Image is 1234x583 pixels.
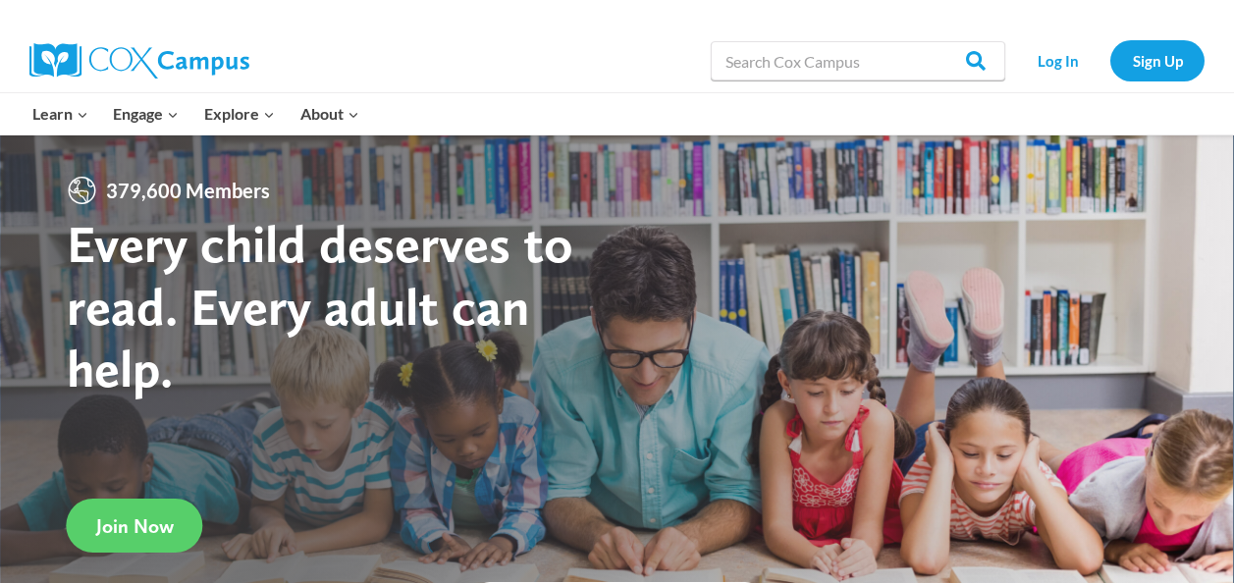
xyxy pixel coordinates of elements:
[1110,40,1205,80] a: Sign Up
[204,101,275,127] span: Explore
[20,93,371,134] nav: Primary Navigation
[300,101,359,127] span: About
[1015,40,1100,80] a: Log In
[1015,40,1205,80] nav: Secondary Navigation
[67,499,203,553] a: Join Now
[113,101,179,127] span: Engage
[32,101,88,127] span: Learn
[96,514,174,538] span: Join Now
[67,212,573,399] strong: Every child deserves to read. Every adult can help.
[98,175,278,206] span: 379,600 Members
[711,41,1005,80] input: Search Cox Campus
[29,43,249,79] img: Cox Campus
